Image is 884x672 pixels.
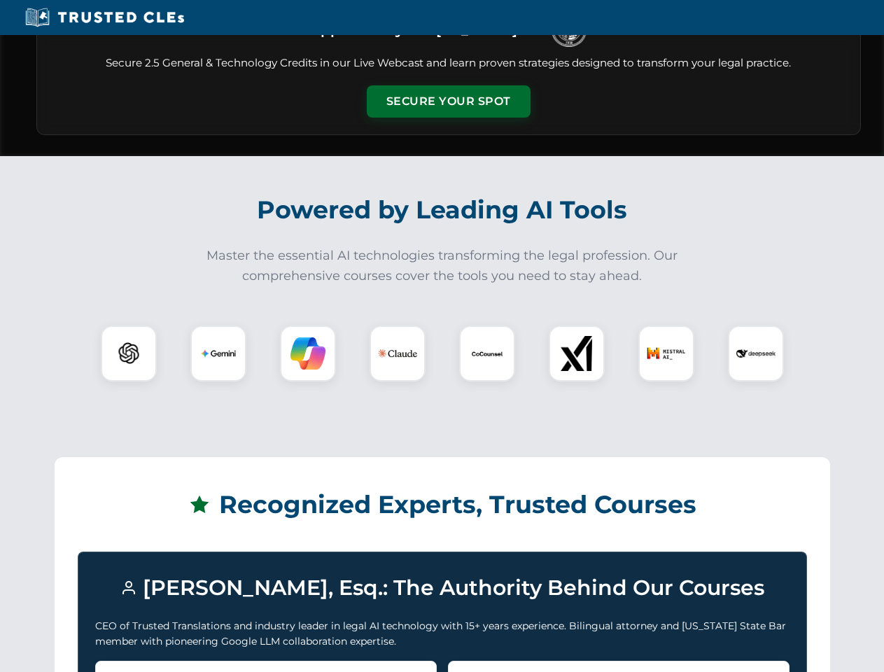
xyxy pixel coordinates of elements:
[55,185,830,234] h2: Powered by Leading AI Tools
[370,325,426,381] div: Claude
[290,336,325,371] img: Copilot Logo
[197,246,687,286] p: Master the essential AI technologies transforming the legal profession. Our comprehensive courses...
[378,334,417,373] img: Claude Logo
[54,55,843,71] p: Secure 2.5 General & Technology Credits in our Live Webcast and learn proven strategies designed ...
[638,325,694,381] div: Mistral AI
[736,334,776,373] img: DeepSeek Logo
[367,85,531,118] button: Secure Your Spot
[108,333,149,374] img: ChatGPT Logo
[78,480,807,529] h2: Recognized Experts, Trusted Courses
[470,336,505,371] img: CoCounsel Logo
[280,325,336,381] div: Copilot
[95,569,790,607] h3: [PERSON_NAME], Esq.: The Authority Behind Our Courses
[459,325,515,381] div: CoCounsel
[559,336,594,371] img: xAI Logo
[101,325,157,381] div: ChatGPT
[201,336,236,371] img: Gemini Logo
[95,618,790,650] p: CEO of Trusted Translations and industry leader in legal AI technology with 15+ years experience....
[190,325,246,381] div: Gemini
[549,325,605,381] div: xAI
[728,325,784,381] div: DeepSeek
[21,7,188,28] img: Trusted CLEs
[647,334,686,373] img: Mistral AI Logo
